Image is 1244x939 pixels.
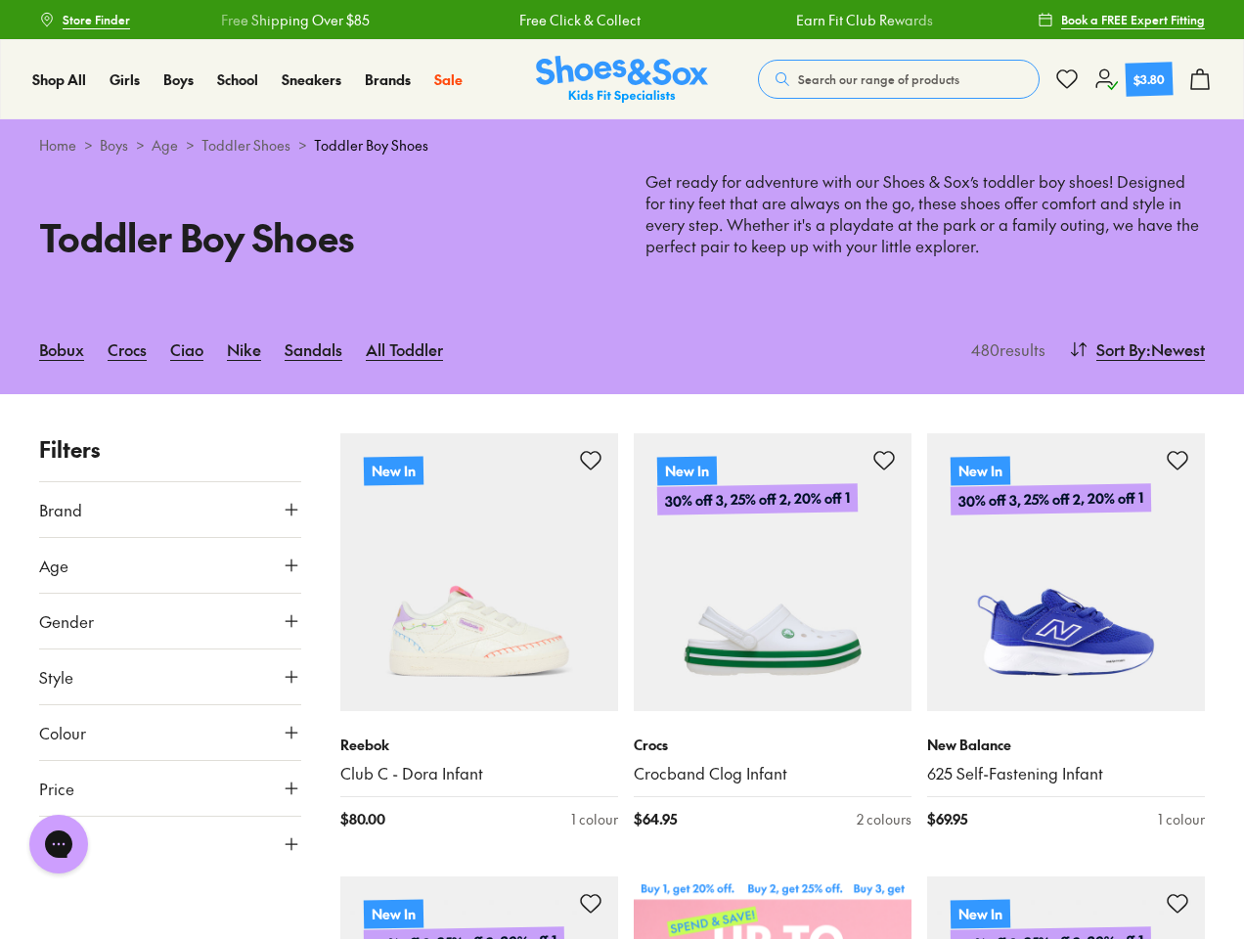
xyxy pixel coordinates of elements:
[434,69,463,89] span: Sale
[227,328,261,371] a: Nike
[39,498,82,521] span: Brand
[163,69,194,90] a: Boys
[1096,337,1146,361] span: Sort By
[1069,328,1205,371] button: Sort By:Newest
[201,135,290,156] a: Toddler Shoes
[340,433,618,711] a: New In
[1146,337,1205,361] span: : Newest
[634,763,911,784] a: Crocband Clog Infant
[39,761,301,816] button: Price
[536,56,708,104] img: SNS_Logo_Responsive.svg
[20,808,98,880] iframe: Gorgias live chat messenger
[645,171,1205,257] p: Get ready for adventure with our Shoes & Sox’s toddler boy shoes! Designed for tiny feet that are...
[340,735,618,755] p: Reebok
[519,10,641,30] a: Free Click & Collect
[282,69,341,89] span: Sneakers
[39,594,301,648] button: Gender
[39,482,301,537] button: Brand
[1094,63,1173,96] a: $3.80
[366,328,443,371] a: All Toddler
[951,483,1151,515] p: 30% off 3, 25% off 2, 20% off 1
[285,328,342,371] a: Sandals
[32,69,86,89] span: Shop All
[32,69,86,90] a: Shop All
[163,69,194,89] span: Boys
[1038,2,1205,37] a: Book a FREE Expert Fitting
[758,60,1040,99] button: Search our range of products
[217,69,258,90] a: School
[39,817,301,872] button: Size
[110,69,140,90] a: Girls
[571,809,618,829] div: 1 colour
[39,135,76,156] a: Home
[951,456,1010,485] p: New In
[927,735,1205,755] p: New Balance
[221,10,370,30] a: Free Shipping Over $85
[39,649,301,704] button: Style
[927,433,1205,711] a: New In30% off 3, 25% off 2, 20% off 1
[365,69,411,90] a: Brands
[364,899,423,928] p: New In
[282,69,341,90] a: Sneakers
[857,809,911,829] div: 2 colours
[152,135,178,156] a: Age
[39,538,301,593] button: Age
[796,10,933,30] a: Earn Fit Club Rewards
[634,809,677,829] span: $ 64.95
[39,665,73,689] span: Style
[340,763,618,784] a: Club C - Dora Infant
[634,735,911,755] p: Crocs
[951,899,1010,928] p: New In
[434,69,463,90] a: Sale
[39,135,1205,156] div: > > > >
[963,337,1045,361] p: 480 results
[927,763,1205,784] a: 625 Self-Fastening Infant
[217,69,258,89] span: School
[39,721,86,744] span: Colour
[634,433,911,711] a: New In30% off 3, 25% off 2, 20% off 1
[39,2,130,37] a: Store Finder
[657,483,858,515] p: 30% off 3, 25% off 2, 20% off 1
[340,809,385,829] span: $ 80.00
[39,705,301,760] button: Colour
[39,433,301,466] p: Filters
[1061,11,1205,28] span: Book a FREE Expert Fitting
[657,456,717,485] p: New In
[798,70,959,88] span: Search our range of products
[63,11,130,28] span: Store Finder
[39,554,68,577] span: Age
[536,56,708,104] a: Shoes & Sox
[110,69,140,89] span: Girls
[39,328,84,371] a: Bobux
[1158,809,1205,829] div: 1 colour
[365,69,411,89] span: Brands
[108,328,147,371] a: Crocs
[1133,69,1166,88] div: $3.80
[39,777,74,800] span: Price
[170,328,203,371] a: Ciao
[314,135,428,156] span: Toddler Boy Shoes
[39,609,94,633] span: Gender
[927,809,967,829] span: $ 69.95
[364,456,423,485] p: New In
[39,209,599,265] h1: Toddler Boy Shoes
[100,135,128,156] a: Boys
